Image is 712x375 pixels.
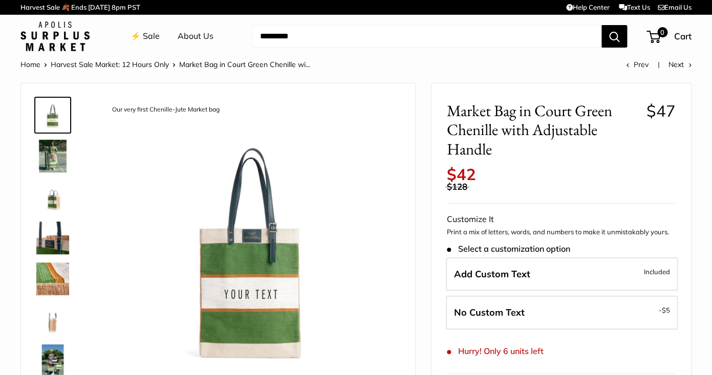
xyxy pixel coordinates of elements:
[447,346,544,356] span: Hurry! Only 6 units left
[178,29,213,44] a: About Us
[619,3,650,11] a: Text Us
[657,27,667,37] span: 0
[446,296,678,329] label: Leave Blank
[447,212,676,227] div: Customize It
[36,222,69,254] img: description_Print Shop Exclusive Leather Patch on each bag
[36,181,69,213] img: description_Adjustable Handles for whatever mood you are in
[674,31,692,41] span: Cart
[36,140,69,172] img: Market Bag in Court Green Chenille with Adjustable Handle
[36,262,69,295] img: description_A close up of our first Chenille Jute Market Bag
[626,60,649,69] a: Prev
[662,306,670,314] span: $5
[20,60,40,69] a: Home
[179,60,310,69] span: Market Bag in Court Green Chenille wi...
[34,97,71,134] a: description_Our very first Chenille-Jute Market bag
[252,25,601,48] input: Search...
[658,3,692,11] a: Email Us
[447,164,476,184] span: $42
[447,244,570,254] span: Select a customization option
[454,306,525,318] span: No Custom Text
[646,101,676,121] span: $47
[34,219,71,256] a: description_Print Shop Exclusive Leather Patch on each bag
[34,301,71,338] a: Market Bag in Court Green Chenille with Adjustable Handle
[107,103,225,117] div: Our very first Chenille-Jute Market bag
[644,266,670,278] span: Included
[51,60,169,69] a: Harvest Sale Market: 12 Hours Only
[446,257,678,291] label: Add Custom Text
[36,303,69,336] img: Market Bag in Court Green Chenille with Adjustable Handle
[131,29,160,44] a: ⚡️ Sale
[34,138,71,174] a: Market Bag in Court Green Chenille with Adjustable Handle
[20,58,310,71] nav: Breadcrumb
[447,227,676,237] p: Print a mix of letters, words, and numbers to make it unmistakably yours.
[34,179,71,215] a: description_Adjustable Handles for whatever mood you are in
[447,101,639,159] span: Market Bag in Court Green Chenille with Adjustable Handle
[447,181,467,192] span: $128
[454,268,530,280] span: Add Custom Text
[648,28,692,45] a: 0 Cart
[601,25,627,48] button: Search
[34,260,71,297] a: description_A close up of our first Chenille Jute Market Bag
[20,21,90,51] img: Apolis: Surplus Market
[659,304,670,316] span: -
[36,99,69,131] img: description_Our very first Chenille-Jute Market bag
[566,3,610,11] a: Help Center
[668,60,692,69] a: Next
